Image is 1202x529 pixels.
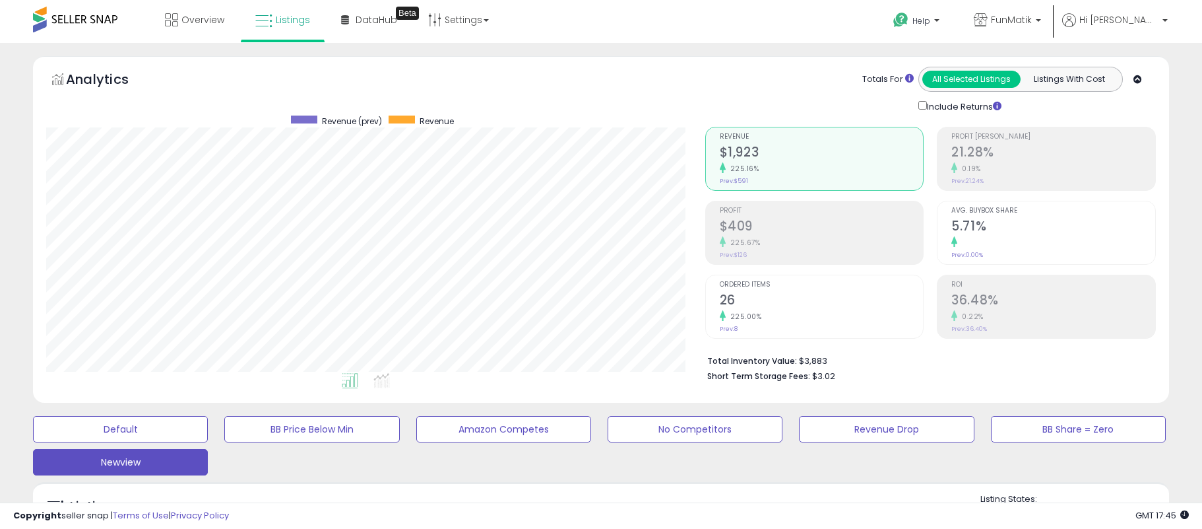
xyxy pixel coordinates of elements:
b: Total Inventory Value: [707,355,797,367]
button: All Selected Listings [922,71,1021,88]
small: 225.67% [726,238,761,248]
div: Totals For [862,73,914,86]
small: Prev: 21.24% [951,177,984,185]
a: Privacy Policy [171,509,229,522]
button: Newview [33,449,208,476]
span: Profit [720,207,924,215]
span: ROI [951,281,1155,289]
small: 0.19% [957,164,981,174]
h2: 21.28% [951,145,1155,162]
h2: $409 [720,219,924,236]
div: Include Returns [908,98,1017,114]
div: Tooltip anchor [396,7,419,20]
button: BB Share = Zero [991,416,1166,442]
span: Revenue (prev) [322,116,382,127]
small: 0.22% [957,312,984,322]
span: Revenue [720,133,924,141]
b: Short Term Storage Fees: [707,370,810,382]
a: Hi [PERSON_NAME] [1062,13,1168,43]
span: Help [912,15,930,26]
span: Revenue [420,116,454,127]
span: Ordered Items [720,281,924,289]
h2: 36.48% [951,293,1155,310]
small: Prev: $126 [720,251,747,259]
button: No Competitors [608,416,782,442]
small: Prev: 0.00% [951,251,983,259]
span: Hi [PERSON_NAME] [1079,13,1158,26]
h2: $1,923 [720,145,924,162]
span: $3.02 [812,370,835,382]
div: seller snap | | [13,510,229,522]
span: Avg. Buybox Share [951,207,1155,215]
small: Prev: 36.40% [951,325,987,333]
h5: Listings [70,498,121,516]
button: Default [33,416,208,442]
i: Get Help [893,12,909,28]
span: Listings [276,13,310,26]
span: FunMatik [991,13,1032,26]
a: Help [883,2,953,43]
a: Terms of Use [113,509,169,522]
button: Amazon Competes [416,416,591,442]
button: Listings With Cost [1020,71,1118,88]
span: Overview [181,13,224,26]
small: Prev: $591 [720,177,748,185]
button: BB Price Below Min [224,416,399,442]
span: 2025-09-8 17:45 GMT [1135,509,1189,522]
small: 225.16% [726,164,759,174]
li: $3,883 [707,352,1146,368]
p: Listing States: [980,493,1169,506]
span: Profit [PERSON_NAME] [951,133,1155,141]
span: DataHub [356,13,397,26]
h2: 26 [720,293,924,310]
small: 225.00% [726,312,762,322]
strong: Copyright [13,509,61,522]
h2: 5.71% [951,219,1155,236]
small: Prev: 8 [720,325,738,333]
button: Revenue Drop [799,416,974,442]
h5: Analytics [66,70,154,92]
